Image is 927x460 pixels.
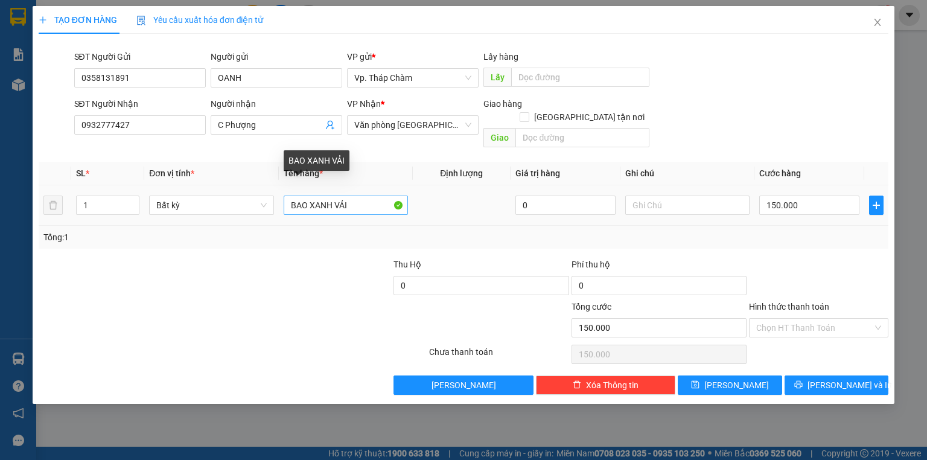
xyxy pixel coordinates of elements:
span: Lấy hàng [483,52,518,62]
button: printer[PERSON_NAME] và In [785,375,889,395]
div: Người gửi [211,50,342,63]
span: Đơn vị tính [149,168,194,178]
div: SĐT Người Gửi [74,50,206,63]
th: Ghi chú [620,162,754,185]
div: Tổng: 1 [43,231,358,244]
span: Giao [483,128,515,147]
span: SL [76,168,86,178]
span: Bất kỳ [156,196,266,214]
button: deleteXóa Thông tin [536,375,675,395]
button: Close [861,6,894,40]
span: Xóa Thông tin [586,379,639,392]
input: Ghi Chú [625,196,750,215]
span: Giao hàng [483,99,522,109]
span: [PERSON_NAME] [432,379,496,392]
input: VD: Bàn, Ghế [284,196,408,215]
span: Giá trị hàng [515,168,560,178]
img: icon [136,16,146,25]
span: Lấy [483,68,511,87]
div: Chưa thanh toán [428,345,570,366]
span: [GEOGRAPHIC_DATA] tận nơi [529,110,649,124]
span: [PERSON_NAME] và In [808,379,892,392]
input: 0 [515,196,616,215]
span: Thu Hộ [393,260,421,269]
div: Người nhận [211,97,342,110]
span: Cước hàng [759,168,801,178]
label: Hình thức thanh toán [749,302,829,311]
span: Văn phòng Tân Phú [354,116,471,134]
span: TẠO ĐƠN HÀNG [39,15,117,25]
span: Định lượng [440,168,483,178]
button: [PERSON_NAME] [393,375,533,395]
span: printer [794,380,803,390]
button: save[PERSON_NAME] [678,375,782,395]
input: Dọc đường [511,68,649,87]
span: user-add [325,120,335,130]
span: delete [573,380,581,390]
div: BAO XANH VẢI [284,150,349,171]
span: plus [39,16,47,24]
button: delete [43,196,63,215]
span: VP Nhận [347,99,381,109]
div: SĐT Người Nhận [74,97,206,110]
span: save [691,380,699,390]
span: close [873,18,882,27]
input: Dọc đường [515,128,649,147]
div: VP gửi [347,50,479,63]
span: Yêu cầu xuất hóa đơn điện tử [136,15,264,25]
span: Tổng cước [572,302,611,311]
button: plus [869,196,884,215]
span: Vp. Tháp Chàm [354,69,471,87]
span: [PERSON_NAME] [704,379,769,392]
div: Phí thu hộ [572,258,747,276]
span: plus [870,200,883,210]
